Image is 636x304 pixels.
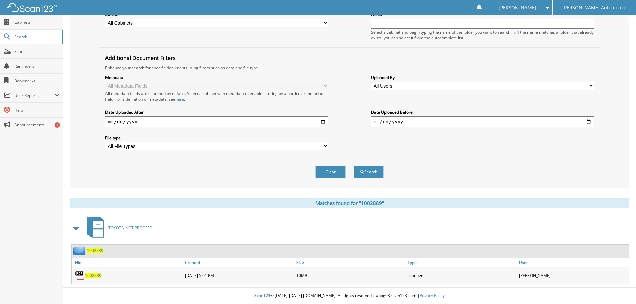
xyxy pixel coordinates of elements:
button: Clear [315,166,346,178]
span: Search [14,34,58,40]
a: 1002889 [87,248,103,253]
span: Bookmarks [14,78,59,84]
a: 1002889 [85,273,101,278]
span: Reminders [14,63,59,69]
input: start [105,116,328,127]
span: Cabinets [14,19,59,25]
div: 1 [55,122,60,128]
span: Scan [14,49,59,54]
div: scanned [406,269,517,282]
a: Privacy Policy [420,293,445,298]
div: [PERSON_NAME] [517,269,629,282]
a: Type [406,258,517,267]
span: [PERSON_NAME] Automotive [562,6,626,10]
span: User Reports [14,93,55,98]
a: TOYOTA-NOT PROOFED [83,215,153,241]
label: Date Uploaded Before [371,109,594,115]
div: 10MB [295,269,406,282]
a: File [72,258,183,267]
a: User [517,258,629,267]
div: Enhance your search for specific documents using filters such as date and file type. [102,65,597,71]
legend: Additional Document Filters [102,54,179,62]
label: Date Uploaded After [105,109,328,115]
img: scan123-logo-white.svg [7,3,57,12]
span: Scan123 [254,293,270,298]
span: [PERSON_NAME] [499,6,536,10]
div: Matches found for "1002889" [70,198,629,208]
iframe: Chat Widget [603,272,636,304]
div: [DATE] 5:01 PM [183,269,295,282]
label: Metadata [105,75,328,80]
div: © [DATE]-[DATE] [DOMAIN_NAME]. All rights reserved | appg03-scan123-com | [63,288,636,304]
img: folder2.png [73,246,87,255]
span: Help [14,107,59,113]
label: Uploaded By [371,75,594,80]
label: File type [105,135,328,141]
button: Search [354,166,384,178]
div: All metadata fields are searched by default. Select a cabinet with metadata to enable filtering b... [105,91,328,102]
div: Select a cabinet and begin typing the name of the folder you want to search in. If the name match... [371,29,594,41]
a: Size [295,258,406,267]
span: TOYOTA-NOT PROOFED [108,225,153,231]
span: Announcements [14,122,59,128]
img: PDF.png [75,270,85,280]
a: Created [183,258,295,267]
a: here [175,96,184,102]
input: end [371,116,594,127]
